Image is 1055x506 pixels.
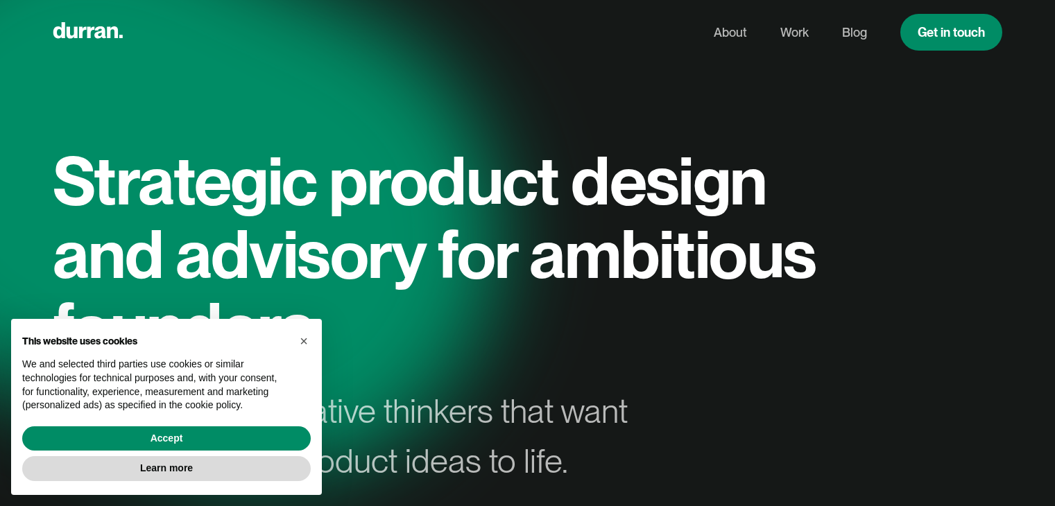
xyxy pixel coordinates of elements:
[22,456,311,481] button: Learn more
[22,358,289,412] p: We and selected third parties use cookies or similar technologies for technical purposes and, wit...
[53,19,123,46] a: home
[22,426,311,451] button: Accept
[714,19,747,46] a: About
[300,333,308,349] span: ×
[53,386,652,486] div: Our clients are creative thinkers that want to bring their big product ideas to life.
[22,335,289,347] h2: This website uses cookies
[900,14,1002,51] a: Get in touch
[53,144,830,364] h1: Strategic product design and advisory for ambitious founders
[842,19,867,46] a: Blog
[780,19,809,46] a: Work
[293,330,315,352] button: Close this notice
